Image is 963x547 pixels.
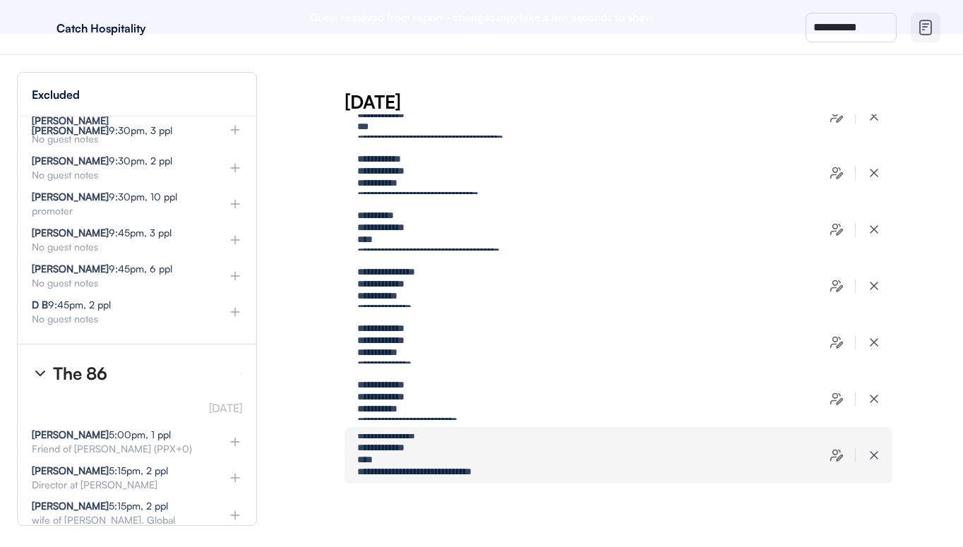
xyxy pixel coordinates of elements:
[867,392,881,406] img: x-close%20%283%29.svg
[32,501,168,511] div: 5:15pm, 2 ppl
[32,314,205,324] div: No guest notes
[32,430,171,440] div: 5:00pm, 1 ppl
[32,264,172,274] div: 9:45pm, 6 ppl
[867,448,881,462] img: x-close%20%283%29.svg
[228,471,242,485] img: plus%20%281%29.svg
[32,242,205,252] div: No guest notes
[32,191,109,203] strong: [PERSON_NAME]
[228,435,242,449] img: plus%20%281%29.svg
[867,109,881,124] img: x-close%20%283%29.svg
[32,114,112,136] strong: [PERSON_NAME] [PERSON_NAME]
[32,466,168,476] div: 5:15pm, 2 ppl
[32,155,109,167] strong: [PERSON_NAME]
[345,89,963,114] div: [DATE]
[32,192,177,202] div: 9:30pm, 10 ppl
[867,335,881,349] img: x-close%20%283%29.svg
[867,222,881,236] img: x-close%20%283%29.svg
[32,464,109,476] strong: [PERSON_NAME]
[228,233,242,247] img: plus%20%281%29.svg
[53,365,107,382] div: The 86
[867,166,881,180] img: x-close%20%283%29.svg
[830,448,844,462] img: users-edit.svg
[32,428,109,440] strong: [PERSON_NAME]
[209,401,242,415] font: [DATE]
[32,263,109,275] strong: [PERSON_NAME]
[867,279,881,293] img: x-close%20%283%29.svg
[32,480,205,490] div: Director at [PERSON_NAME]
[228,305,242,319] img: plus%20%281%29.svg
[830,109,844,124] img: users-edit.svg
[32,444,205,454] div: Friend of [PERSON_NAME] (PPX+0)
[32,515,205,535] div: wife of [PERSON_NAME], Global Head...
[830,335,844,349] img: users-edit.svg
[228,508,242,522] img: plus%20%281%29.svg
[830,222,844,236] img: users-edit.svg
[32,299,48,311] strong: D B
[32,227,109,239] strong: [PERSON_NAME]
[830,392,844,406] img: users-edit.svg
[32,134,205,144] div: No guest notes
[32,278,205,288] div: No guest notes
[228,197,242,211] img: plus%20%281%29.svg
[32,116,203,136] div: 9:30pm, 3 ppl
[32,500,109,512] strong: [PERSON_NAME]
[32,156,172,166] div: 9:30pm, 2 ppl
[32,228,172,238] div: 9:45pm, 3 ppl
[228,123,242,137] img: plus%20%281%29.svg
[228,269,242,283] img: plus%20%281%29.svg
[830,279,844,293] img: users-edit.svg
[32,89,80,100] div: Excluded
[830,166,844,180] img: users-edit.svg
[228,161,242,175] img: plus%20%281%29.svg
[32,365,49,382] img: chevron-right%20%281%29.svg
[32,170,205,180] div: No guest notes
[32,300,111,310] div: 9:45pm, 2 ppl
[32,206,205,216] div: promoter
